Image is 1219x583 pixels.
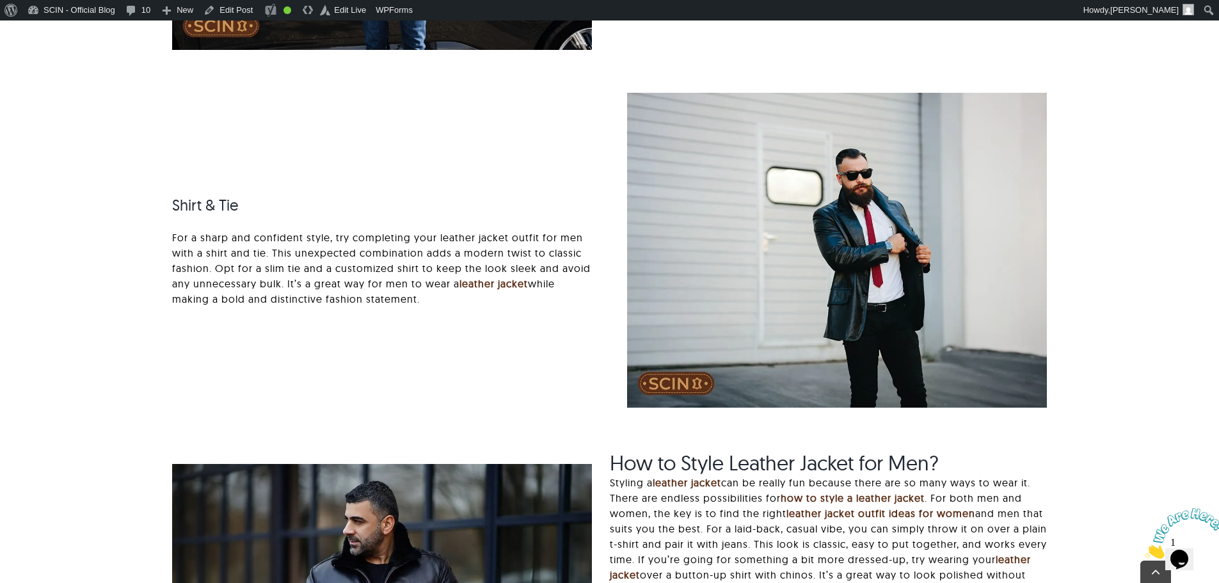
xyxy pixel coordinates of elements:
img: Chat attention grabber [5,5,84,56]
div: Good [283,6,291,14]
a: how to style a leather jacket [781,491,925,504]
a: leather jacket [653,476,721,489]
iframe: chat widget [1140,503,1219,564]
span: [PERSON_NAME] [1110,5,1179,15]
a: leather jacket [459,277,528,290]
span: How to Style Leather Jacket for Men? [610,450,939,475]
a: leather jacket outfit ideas for women [786,507,975,520]
h3: Shirt & Tie [172,196,592,214]
span: 1 [5,5,10,16]
img: Shirt & Tie [627,93,1047,408]
p: For a sharp and confident style, try completing your leather jacket outfit for men with a shirt a... [172,230,592,307]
